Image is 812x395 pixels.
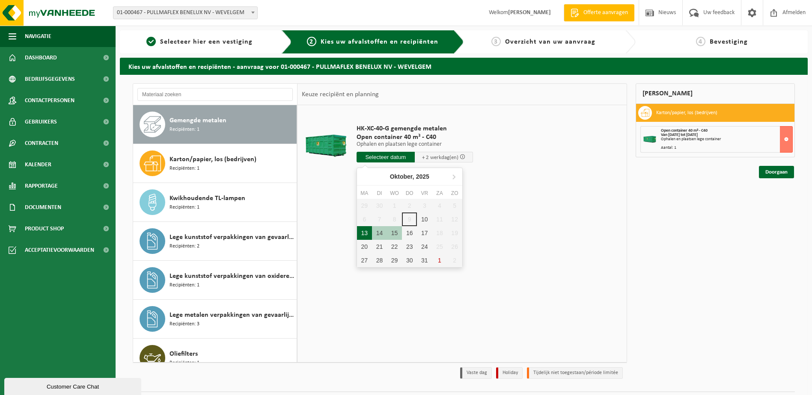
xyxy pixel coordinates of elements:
span: Gebruikers [25,111,57,133]
button: Karton/papier, los (bedrijven) Recipiënten: 1 [133,144,297,183]
p: Ophalen en plaatsen lege container [357,141,473,147]
div: do [402,189,417,197]
button: Lege kunststof verpakkingen van oxiderende stoffen Recipiënten: 1 [133,261,297,300]
span: Karton/papier, los (bedrijven) [170,154,256,165]
div: 29 [387,254,402,267]
span: Recipiënten: 1 [170,126,199,134]
button: Oliefilters Recipiënten: 1 [133,339,297,377]
span: + 2 werkdag(en) [422,155,458,160]
span: 01-000467 - PULLMAFLEX BENELUX NV - WEVELGEM [113,6,258,19]
div: 21 [372,240,387,254]
span: Product Shop [25,218,64,239]
span: HK-XC-40-G gemengde metalen [357,124,473,133]
span: 4 [696,37,705,46]
button: Kwikhoudende TL-lampen Recipiënten: 1 [133,183,297,222]
span: Navigatie [25,26,51,47]
a: 1Selecteer hier een vestiging [124,37,275,47]
div: 30 [402,254,417,267]
span: Offerte aanvragen [581,9,630,17]
a: Doorgaan [759,166,794,178]
strong: Van [DATE] tot [DATE] [661,133,698,137]
strong: [PERSON_NAME] [508,9,551,16]
div: vr [417,189,432,197]
span: 1 [146,37,156,46]
span: Recipiënten: 1 [170,359,199,367]
h3: Karton/papier, los (bedrijven) [656,106,717,120]
span: Lege kunststof verpakkingen van gevaarlijke stoffen [170,232,294,242]
span: Kies uw afvalstoffen en recipiënten [321,38,438,45]
div: 13 [357,226,372,240]
div: 28 [372,254,387,267]
div: za [432,189,447,197]
div: [PERSON_NAME] [636,83,795,104]
span: Contactpersonen [25,90,74,111]
span: Open container 40 m³ - C40 [661,128,708,133]
span: Documenten [25,197,61,218]
li: Vaste dag [460,367,492,379]
span: Acceptatievoorwaarden [25,239,94,261]
span: Lege kunststof verpakkingen van oxiderende stoffen [170,271,294,281]
div: 31 [417,254,432,267]
span: Recipiënten: 1 [170,281,199,289]
input: Materiaal zoeken [137,88,293,101]
div: Keuze recipiënt en planning [297,84,383,105]
span: Selecteer hier een vestiging [160,38,253,45]
div: Ophalen en plaatsen lege container [661,137,792,141]
div: 15 [387,226,402,240]
button: Gemengde metalen Recipiënten: 1 [133,105,297,144]
div: 16 [402,226,417,240]
button: Lege metalen verpakkingen van gevaarlijke stoffen Recipiënten: 3 [133,300,297,339]
div: 17 [417,226,432,240]
span: Recipiënten: 2 [170,242,199,251]
input: Selecteer datum [357,152,415,162]
span: 3 [491,37,501,46]
i: 2025 [416,174,429,180]
div: 22 [387,240,402,254]
div: Aantal: 1 [661,146,792,150]
span: 2 [307,37,316,46]
div: ma [357,189,372,197]
div: 20 [357,240,372,254]
span: Oliefilters [170,349,198,359]
span: Recipiënten: 1 [170,165,199,173]
span: Open container 40 m³ - C40 [357,133,473,141]
div: 27 [357,254,372,267]
div: wo [387,189,402,197]
div: 14 [372,226,387,240]
span: Gemengde metalen [170,115,226,126]
iframe: chat widget [4,376,143,395]
span: Recipiënten: 1 [170,203,199,212]
div: 10 [417,212,432,226]
li: Holiday [496,367,523,379]
li: Tijdelijk niet toegestaan/période limitée [527,367,623,379]
span: Bevestiging [710,38,748,45]
button: Lege kunststof verpakkingen van gevaarlijke stoffen Recipiënten: 2 [133,222,297,261]
span: Rapportage [25,175,58,197]
div: 23 [402,240,417,254]
span: Lege metalen verpakkingen van gevaarlijke stoffen [170,310,294,320]
span: 01-000467 - PULLMAFLEX BENELUX NV - WEVELGEM [113,7,257,19]
span: Contracten [25,133,58,154]
div: zo [447,189,462,197]
a: Offerte aanvragen [564,4,634,21]
div: 24 [417,240,432,254]
div: di [372,189,387,197]
span: Kalender [25,154,51,175]
span: Overzicht van uw aanvraag [505,38,595,45]
span: Dashboard [25,47,57,68]
span: Bedrijfsgegevens [25,68,75,90]
div: Oktober, [387,170,433,183]
span: Recipiënten: 3 [170,320,199,328]
h2: Kies uw afvalstoffen en recipiënten - aanvraag voor 01-000467 - PULLMAFLEX BENELUX NV - WEVELGEM [120,58,808,74]
span: Kwikhoudende TL-lampen [170,193,245,203]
